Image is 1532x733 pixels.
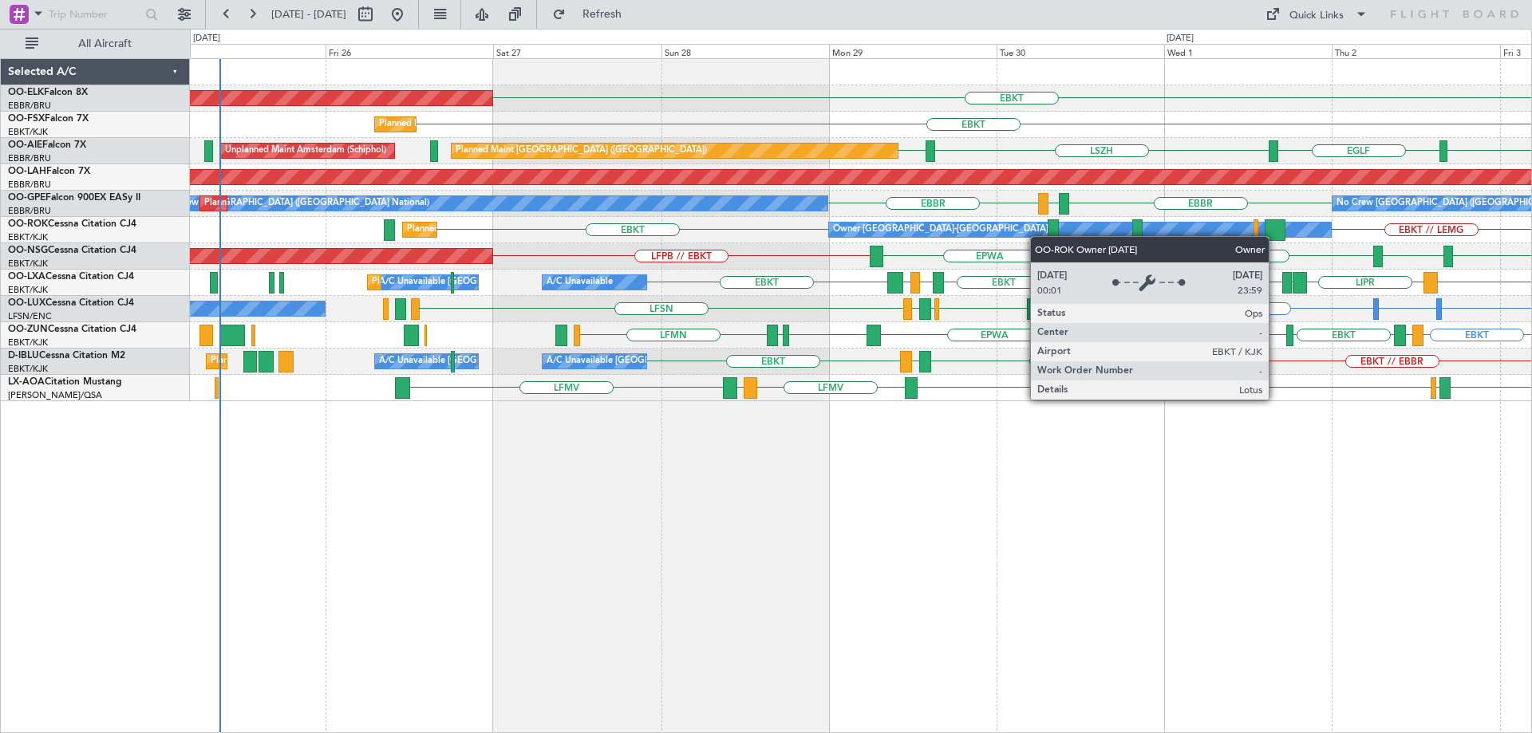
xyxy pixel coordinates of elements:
[8,272,134,282] a: OO-LXACessna Citation CJ4
[1332,44,1499,58] div: Thu 2
[372,270,558,294] div: Planned Maint Kortrijk-[GEOGRAPHIC_DATA]
[8,284,48,296] a: EBKT/KJK
[8,179,51,191] a: EBBR/BRU
[569,9,636,20] span: Refresh
[8,100,51,112] a: EBBR/BRU
[829,44,997,58] div: Mon 29
[8,193,140,203] a: OO-GPEFalcon 900EX EASy II
[162,191,429,215] div: No Crew [GEOGRAPHIC_DATA] ([GEOGRAPHIC_DATA] National)
[8,377,45,387] span: LX-AOA
[18,31,173,57] button: All Aircraft
[8,88,44,97] span: OO-ELK
[1167,32,1194,45] div: [DATE]
[8,377,122,387] a: LX-AOACitation Mustang
[545,2,641,27] button: Refresh
[8,298,134,308] a: OO-LUXCessna Citation CJ4
[211,349,389,373] div: Planned Maint Nice ([GEOGRAPHIC_DATA])
[271,7,346,22] span: [DATE] - [DATE]
[8,114,45,124] span: OO-FSX
[8,325,48,334] span: OO-ZUN
[8,167,46,176] span: OO-LAH
[8,231,48,243] a: EBKT/KJK
[379,349,676,373] div: A/C Unavailable [GEOGRAPHIC_DATA] ([GEOGRAPHIC_DATA] National)
[193,32,220,45] div: [DATE]
[8,325,136,334] a: OO-ZUNCessna Citation CJ4
[1258,2,1376,27] button: Quick Links
[204,191,493,215] div: Planned Maint [GEOGRAPHIC_DATA] ([GEOGRAPHIC_DATA] National)
[1289,8,1344,24] div: Quick Links
[997,44,1164,58] div: Tue 30
[8,114,89,124] a: OO-FSXFalcon 7X
[8,389,102,401] a: [PERSON_NAME]/QSA
[8,140,86,150] a: OO-AIEFalcon 7X
[8,219,136,229] a: OO-ROKCessna Citation CJ4
[8,363,48,375] a: EBKT/KJK
[8,152,51,164] a: EBBR/BRU
[8,246,48,255] span: OO-NSG
[8,219,48,229] span: OO-ROK
[8,167,90,176] a: OO-LAHFalcon 7X
[8,126,48,138] a: EBKT/KJK
[8,337,48,349] a: EBKT/KJK
[8,298,45,308] span: OO-LUX
[407,218,593,242] div: Planned Maint Kortrijk-[GEOGRAPHIC_DATA]
[8,140,42,150] span: OO-AIE
[326,44,493,58] div: Fri 26
[8,88,88,97] a: OO-ELKFalcon 8X
[547,270,613,294] div: A/C Unavailable
[8,246,136,255] a: OO-NSGCessna Citation CJ4
[379,112,565,136] div: Planned Maint Kortrijk-[GEOGRAPHIC_DATA]
[8,310,52,322] a: LFSN/ENC
[456,139,707,163] div: Planned Maint [GEOGRAPHIC_DATA] ([GEOGRAPHIC_DATA])
[158,44,326,58] div: Thu 25
[8,205,51,217] a: EBBR/BRU
[493,44,661,58] div: Sat 27
[547,349,801,373] div: A/C Unavailable [GEOGRAPHIC_DATA]-[GEOGRAPHIC_DATA]
[8,258,48,270] a: EBKT/KJK
[8,351,39,361] span: D-IBLU
[8,272,45,282] span: OO-LXA
[8,193,45,203] span: OO-GPE
[225,139,386,163] div: Unplanned Maint Amsterdam (Schiphol)
[8,351,125,361] a: D-IBLUCessna Citation M2
[661,44,829,58] div: Sun 28
[49,2,140,26] input: Trip Number
[833,218,1048,242] div: Owner [GEOGRAPHIC_DATA]-[GEOGRAPHIC_DATA]
[41,38,168,49] span: All Aircraft
[1164,44,1332,58] div: Wed 1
